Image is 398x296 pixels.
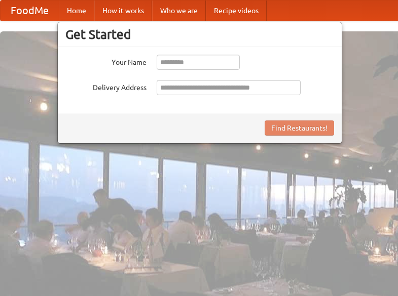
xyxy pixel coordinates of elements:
[59,1,94,21] a: Home
[94,1,152,21] a: How it works
[65,80,147,93] label: Delivery Address
[65,55,147,67] label: Your Name
[1,1,59,21] a: FoodMe
[206,1,267,21] a: Recipe videos
[65,27,334,42] h3: Get Started
[152,1,206,21] a: Who we are
[265,120,334,136] button: Find Restaurants!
